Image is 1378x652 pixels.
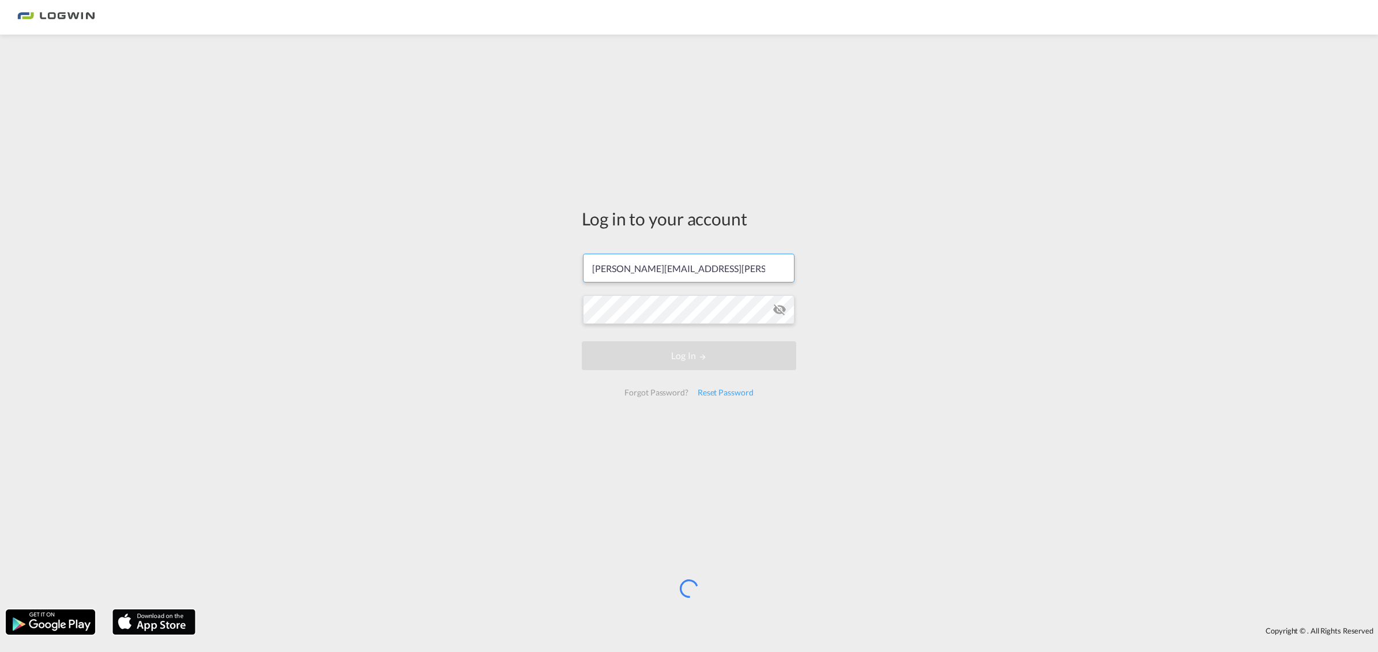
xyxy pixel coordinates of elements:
md-icon: icon-eye-off [773,303,786,316]
img: apple.png [111,608,197,636]
input: Enter email/phone number [583,254,795,282]
button: LOGIN [582,341,796,370]
div: Reset Password [693,382,758,403]
img: bc73a0e0d8c111efacd525e4c8ad7d32.png [17,5,95,31]
div: Log in to your account [582,206,796,231]
img: google.png [5,608,96,636]
div: Copyright © . All Rights Reserved [201,621,1378,640]
div: Forgot Password? [620,382,692,403]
